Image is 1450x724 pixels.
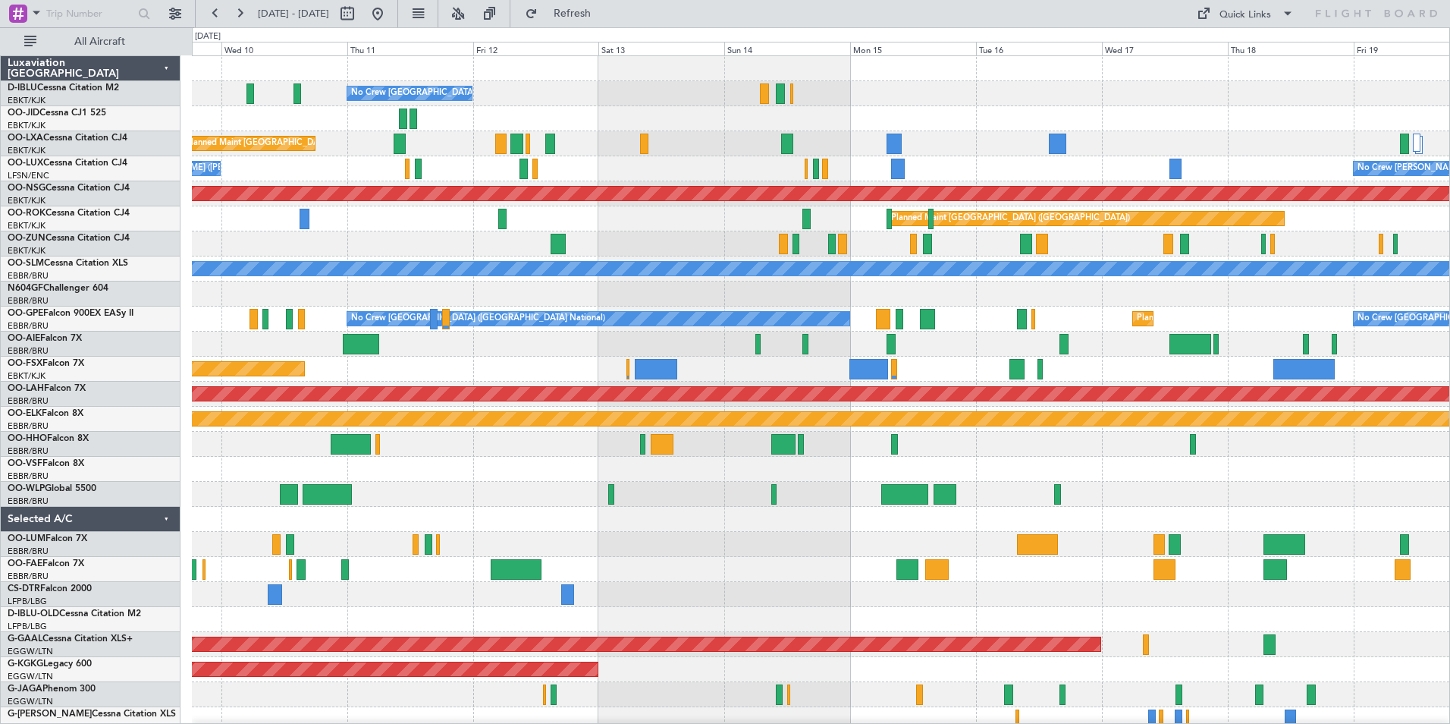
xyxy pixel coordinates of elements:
[8,83,37,93] span: D-IBLU
[8,384,86,393] a: OO-LAHFalcon 7X
[473,42,599,55] div: Fri 12
[8,259,44,268] span: OO-SLM
[8,220,46,231] a: EBKT/KJK
[8,309,43,318] span: OO-GPE
[8,534,46,543] span: OO-LUM
[8,710,176,719] a: G-[PERSON_NAME]Cessna Citation XLS
[8,384,44,393] span: OO-LAH
[1102,42,1228,55] div: Wed 17
[8,710,92,719] span: G-[PERSON_NAME]
[724,42,850,55] div: Sun 14
[8,209,46,218] span: OO-ROK
[598,42,724,55] div: Sat 13
[8,634,133,644] a: G-GAALCessna Citation XLS+
[1189,2,1301,26] button: Quick Links
[8,459,84,468] a: OO-VSFFalcon 8X
[8,334,82,343] a: OO-AIEFalcon 7X
[8,95,46,106] a: EBKT/KJK
[8,559,42,568] span: OO-FAE
[8,134,127,143] a: OO-LXACessna Citation CJ4
[8,596,47,607] a: LFPB/LBG
[850,42,976,55] div: Mon 15
[351,307,605,330] div: No Crew [GEOGRAPHIC_DATA] ([GEOGRAPHIC_DATA] National)
[8,559,84,568] a: OO-FAEFalcon 7X
[46,2,133,25] input: Trip Number
[8,584,40,593] span: CS-DTR
[8,484,96,493] a: OO-WLPGlobal 5500
[8,609,59,619] span: D-IBLU-OLD
[8,295,49,307] a: EBBR/BRU
[8,685,42,694] span: G-JAGA
[258,7,329,20] span: [DATE] - [DATE]
[8,109,39,118] span: OO-JID
[8,359,84,368] a: OO-FSXFalcon 7X
[8,420,49,432] a: EBBR/BRU
[347,42,473,55] div: Thu 11
[8,534,87,543] a: OO-LUMFalcon 7X
[221,42,347,55] div: Wed 10
[8,284,108,293] a: N604GFChallenger 604
[8,284,43,293] span: N604GF
[8,659,92,669] a: G-KGKGLegacy 600
[8,109,106,118] a: OO-JIDCessna CJ1 525
[8,234,130,243] a: OO-ZUNCessna Citation CJ4
[1228,42,1354,55] div: Thu 18
[8,409,42,418] span: OO-ELK
[8,209,130,218] a: OO-ROKCessna Citation CJ4
[976,42,1102,55] div: Tue 16
[39,36,160,47] span: All Aircraft
[8,621,47,632] a: LFPB/LBG
[8,184,46,193] span: OO-NSG
[8,496,49,507] a: EBBR/BRU
[8,359,42,368] span: OO-FSX
[8,370,46,382] a: EBKT/KJK
[8,409,83,418] a: OO-ELKFalcon 8X
[1219,8,1271,23] div: Quick Links
[8,634,42,644] span: G-GAAL
[8,334,40,343] span: OO-AIE
[8,309,133,318] a: OO-GPEFalcon 900EX EASy II
[8,434,89,443] a: OO-HHOFalcon 8X
[8,159,127,168] a: OO-LUXCessna Citation CJ4
[8,471,49,482] a: EBBR/BRU
[8,484,45,493] span: OO-WLP
[8,134,43,143] span: OO-LXA
[8,646,53,657] a: EGGW/LTN
[8,270,49,282] a: EBBR/BRU
[8,685,96,694] a: G-JAGAPhenom 300
[195,30,221,43] div: [DATE]
[8,83,119,93] a: D-IBLUCessna Citation M2
[8,434,47,443] span: OO-HHO
[8,120,46,131] a: EBKT/KJK
[891,207,1130,230] div: Planned Maint [GEOGRAPHIC_DATA] ([GEOGRAPHIC_DATA])
[8,159,43,168] span: OO-LUX
[8,445,49,457] a: EBBR/BRU
[8,259,128,268] a: OO-SLMCessna Citation XLS
[8,234,46,243] span: OO-ZUN
[8,320,49,332] a: EBBR/BRU
[8,571,49,582] a: EBBR/BRU
[351,82,605,105] div: No Crew [GEOGRAPHIC_DATA] ([GEOGRAPHIC_DATA] National)
[17,30,165,54] button: All Aircraft
[8,195,46,206] a: EBKT/KJK
[1137,307,1411,330] div: Planned Maint [GEOGRAPHIC_DATA] ([GEOGRAPHIC_DATA] National)
[8,584,92,593] a: CS-DTRFalcon 2000
[541,8,604,19] span: Refresh
[8,184,130,193] a: OO-NSGCessna Citation CJ4
[8,696,53,707] a: EGGW/LTN
[8,609,141,619] a: D-IBLU-OLDCessna Citation M2
[8,345,49,357] a: EBBR/BRU
[8,659,43,669] span: G-KGKG
[8,459,42,468] span: OO-VSF
[8,145,46,156] a: EBKT/KJK
[8,245,46,257] a: EBKT/KJK
[8,671,53,682] a: EGGW/LTN
[518,2,609,26] button: Refresh
[8,546,49,557] a: EBBR/BRU
[8,395,49,407] a: EBBR/BRU
[8,170,49,181] a: LFSN/ENC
